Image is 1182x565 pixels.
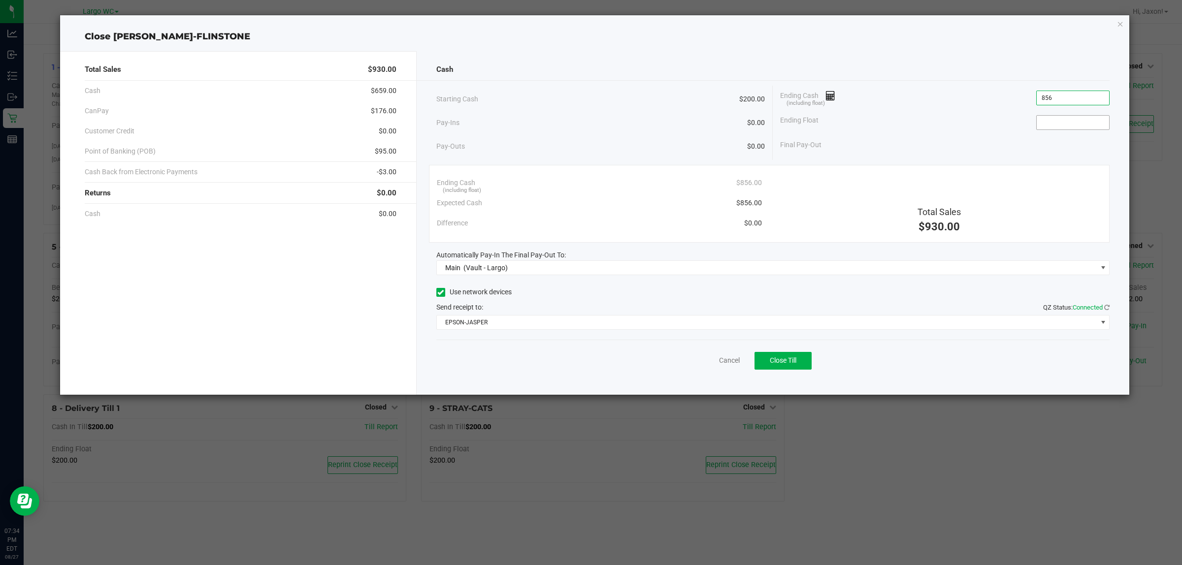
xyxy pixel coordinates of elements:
span: (including float) [787,99,825,108]
span: Pay-Ins [436,118,460,128]
span: CanPay [85,106,109,116]
span: Total Sales [85,64,121,75]
span: $856.00 [736,198,762,208]
iframe: Resource center [10,486,39,516]
span: $0.00 [744,218,762,228]
span: Cash Back from Electronic Payments [85,167,197,177]
span: $0.00 [747,118,765,128]
span: $659.00 [371,86,396,96]
span: Ending Float [780,115,819,130]
span: Difference [437,218,468,228]
span: $200.00 [739,94,765,104]
span: Expected Cash [437,198,482,208]
span: QZ Status: [1043,304,1110,311]
button: Close Till [755,352,812,370]
span: Cash [85,209,100,219]
div: Returns [85,183,396,204]
span: (including float) [443,187,481,195]
span: Total Sales [918,207,961,217]
span: $0.00 [747,141,765,152]
span: Ending Cash [780,91,835,105]
span: Cash [436,64,453,75]
span: Connected [1073,304,1103,311]
div: Close [PERSON_NAME]-FLINSTONE [60,30,1130,43]
span: EPSON-JASPER [437,315,1097,329]
span: Ending Cash [437,178,475,188]
span: Close Till [770,356,796,364]
span: Pay-Outs [436,141,465,152]
span: $0.00 [377,188,396,199]
a: Cancel [719,355,740,366]
span: -$3.00 [377,167,396,177]
span: Automatically Pay-In The Final Pay-Out To: [436,251,566,259]
span: $95.00 [375,146,396,157]
label: Use network devices [436,287,512,297]
span: $930.00 [368,64,396,75]
span: $930.00 [919,220,960,233]
span: Send receipt to: [436,303,483,311]
span: Final Pay-Out [780,140,821,150]
span: $176.00 [371,106,396,116]
span: $0.00 [379,126,396,136]
span: Main [445,264,460,272]
span: (Vault - Largo) [463,264,508,272]
span: $0.00 [379,209,396,219]
span: Customer Credit [85,126,134,136]
span: Cash [85,86,100,96]
span: $856.00 [736,178,762,188]
span: Starting Cash [436,94,478,104]
span: Point of Banking (POB) [85,146,156,157]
